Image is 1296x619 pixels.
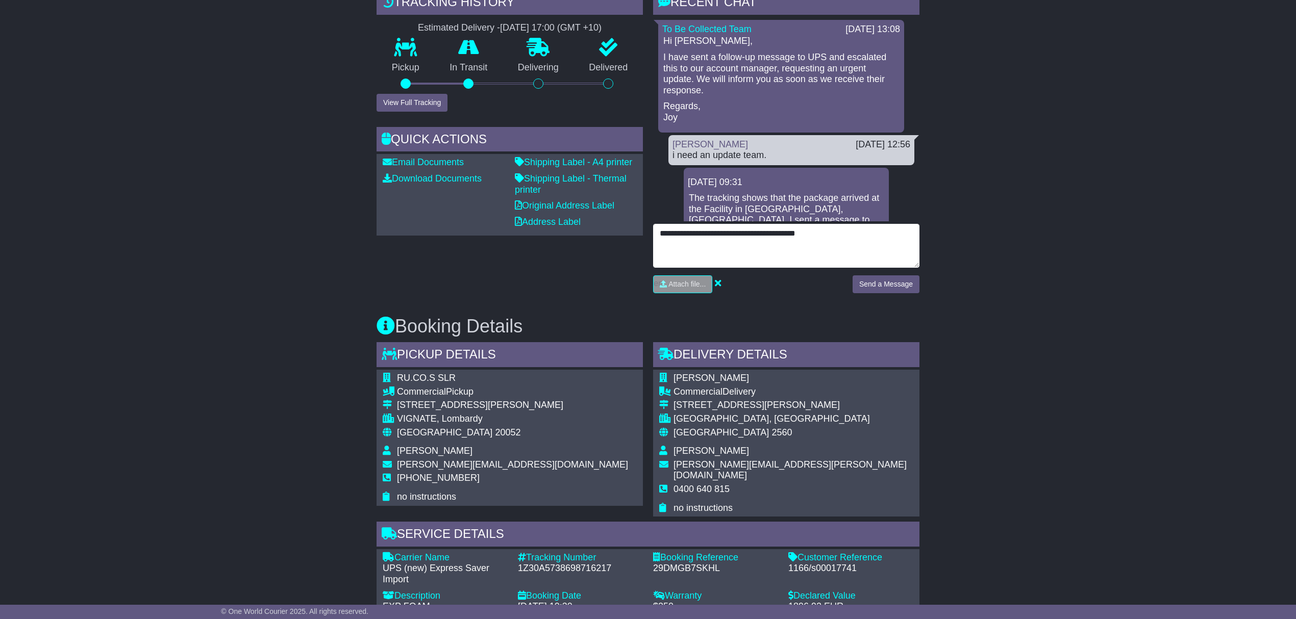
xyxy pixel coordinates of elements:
[397,492,456,502] span: no instructions
[397,446,472,456] span: [PERSON_NAME]
[674,373,749,383] span: [PERSON_NAME]
[653,342,919,370] div: Delivery Details
[674,503,733,513] span: no instructions
[853,275,919,293] button: Send a Message
[672,139,748,149] a: [PERSON_NAME]
[397,459,628,470] span: [PERSON_NAME][EMAIL_ADDRESS][DOMAIN_NAME]
[503,62,574,73] p: Delivering
[377,22,643,34] div: Estimated Delivery -
[518,552,643,563] div: Tracking Number
[788,552,913,563] div: Customer Reference
[672,150,910,161] div: i need an update team.
[674,446,749,456] span: [PERSON_NAME]
[674,414,913,425] div: [GEOGRAPHIC_DATA], [GEOGRAPHIC_DATA]
[495,427,520,437] span: 20052
[856,139,910,150] div: [DATE] 12:56
[771,427,792,437] span: 2560
[383,173,482,184] a: Download Documents
[674,484,730,494] span: 0400 640 815
[435,62,503,73] p: In Transit
[653,563,778,574] div: 29DMGB7SKHL
[500,22,602,34] div: [DATE] 17:00 (GMT +10)
[653,590,778,602] div: Warranty
[674,400,913,411] div: [STREET_ADDRESS][PERSON_NAME]
[377,127,643,154] div: Quick Actions
[674,427,769,437] span: [GEOGRAPHIC_DATA]
[397,473,480,483] span: [PHONE_NUMBER]
[688,177,885,188] div: [DATE] 09:31
[662,24,752,34] a: To Be Collected Team
[515,217,581,227] a: Address Label
[788,590,913,602] div: Declared Value
[845,24,900,35] div: [DATE] 13:08
[574,62,643,73] p: Delivered
[663,36,899,47] p: Hi [PERSON_NAME],
[397,427,492,437] span: [GEOGRAPHIC_DATA]
[397,386,628,398] div: Pickup
[383,563,508,585] div: UPS (new) Express Saver Import
[397,373,456,383] span: RU.CO.S SLR
[383,157,464,167] a: Email Documents
[377,316,919,337] h3: Booking Details
[663,101,899,123] p: Regards, Joy
[515,173,627,195] a: Shipping Label - Thermal printer
[663,52,899,96] p: I have sent a follow-up message to UPS and escalated this to our account manager, requesting an u...
[518,601,643,612] div: [DATE] 10:30
[653,552,778,563] div: Booking Reference
[674,459,907,481] span: [PERSON_NAME][EMAIL_ADDRESS][PERSON_NAME][DOMAIN_NAME]
[674,386,913,398] div: Delivery
[377,94,447,112] button: View Full Tracking
[515,200,614,211] a: Original Address Label
[377,62,435,73] p: Pickup
[383,552,508,563] div: Carrier Name
[383,590,508,602] div: Description
[689,193,884,248] p: The tracking shows that the package arrived at the Facility in [GEOGRAPHIC_DATA], [GEOGRAPHIC_DAT...
[377,522,919,549] div: Service Details
[788,601,913,612] div: 1896.92 EUR
[674,386,722,397] span: Commercial
[518,563,643,574] div: 1Z30A5738698716217
[518,590,643,602] div: Booking Date
[397,414,628,425] div: VIGNATE, Lombardy
[788,563,913,574] div: 1166/s00017741
[377,342,643,370] div: Pickup Details
[397,400,628,411] div: [STREET_ADDRESS][PERSON_NAME]
[397,386,446,397] span: Commercial
[515,157,632,167] a: Shipping Label - A4 printer
[653,601,778,612] div: $250
[221,607,368,615] span: © One World Courier 2025. All rights reserved.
